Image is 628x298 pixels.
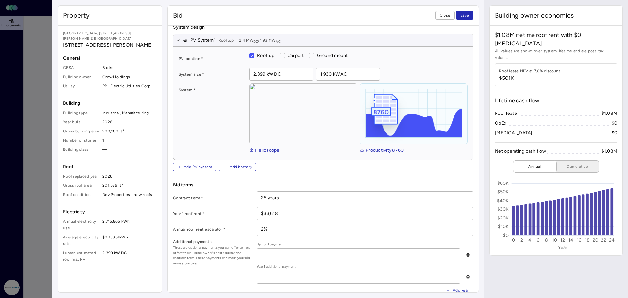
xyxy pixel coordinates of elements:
span: Building class [63,146,100,153]
button: Add battery [219,163,256,171]
span: Roof replaced year [63,173,100,180]
span: Close [440,12,450,19]
span: Ground mount [317,53,348,58]
label: Contract term * [173,195,252,201]
span: Number of stories [63,137,100,144]
text: 14 [568,237,574,243]
span: Upfront payment [257,242,460,247]
span: These are optional payments you can offer to help offset the building owner's costs during the co... [173,245,252,266]
span: Year 1 additional payment [257,264,460,269]
label: System * [179,87,244,93]
label: PV location * [179,55,244,62]
text: 16 [577,237,582,243]
span: Property [63,11,90,20]
button: Add year [442,286,473,295]
input: $___ [257,207,473,220]
div: Roof lease [495,110,517,117]
span: Annual electricity use [63,218,100,231]
label: Additional payments [173,238,252,245]
span: PPL Electric Utilities Corp [102,83,157,89]
div: $1.08M [602,148,618,155]
sub: AC [276,39,281,44]
span: Building [63,100,157,107]
span: [STREET_ADDRESS][PERSON_NAME] [63,41,157,49]
span: Add battery [230,164,252,170]
div: $1.08M [602,110,618,117]
span: Average electricity rate [63,234,100,247]
span: Lifetime cash flow [495,97,539,105]
span: $0.1305/kWh [102,234,157,247]
span: 2,399 kW DC [102,250,157,263]
text: $40K [497,198,509,203]
span: 2026 [102,119,157,125]
text: 18 [585,237,590,243]
span: Roof [63,163,157,170]
button: PV System1Rooftop2.4 MWDC/1.93 MWAC [173,34,473,47]
text: 20 [593,237,599,243]
span: 201,539 ft² [102,182,157,189]
span: Lumen estimated roof max PV [63,250,100,263]
span: Cumulative [561,163,594,170]
span: Add year [453,287,469,294]
text: Year [558,245,567,250]
span: Bid [173,11,183,20]
span: — [102,146,157,153]
a: Productivity 8760 [360,148,404,153]
text: 8 [545,237,548,243]
span: System design [173,24,473,31]
span: Gross building area [63,128,100,134]
input: __ years [257,192,473,204]
span: $1.08M lifetime roof rent with $0 [MEDICAL_DATA] [495,31,617,48]
text: 4 [528,237,531,243]
button: Close [435,11,455,20]
text: $0 [503,233,509,238]
div: Net operating cash flow [495,148,546,155]
span: CBSA [63,64,100,71]
span: Rooftop [257,53,274,58]
span: [GEOGRAPHIC_DATA] [STREET_ADDRESS][PERSON_NAME] & E. [GEOGRAPHIC_DATA] [63,31,157,41]
div: [MEDICAL_DATA] [495,130,532,137]
text: 2 [520,237,523,243]
span: PV System 1 [190,37,216,44]
button: Save [456,11,473,20]
div: Roof lease NPV at 7.0% discount [499,68,560,74]
span: Carport [288,53,304,58]
div: $0 [612,120,618,127]
span: Roof condition [63,191,100,198]
text: $50K [497,189,509,195]
span: Annual [518,163,551,170]
text: 0 [512,237,515,243]
span: Bucks [102,64,157,71]
span: Building owner [63,74,100,80]
span: 2,716,866 kWh [102,218,157,231]
span: Save [460,12,469,19]
span: All values are shown over system lifetime and are post-tax values. [495,48,617,61]
span: Rooftop [218,37,234,44]
text: 10 [552,237,557,243]
label: System size * [179,71,244,78]
button: Add PV system [173,163,216,171]
img: view [249,83,357,144]
span: Year built [63,119,100,125]
span: Electricity [63,208,157,216]
span: $501K [499,74,560,82]
span: Dev Properties - new roofs [102,191,157,198]
text: 6 [537,237,539,243]
img: helioscope-8760-1D3KBreE.png [360,84,467,144]
div: OpEx [495,120,506,127]
span: Bid terms [173,182,473,189]
input: _% [257,223,473,236]
a: Helioscope [249,148,280,153]
sub: DC [253,39,258,44]
text: 24 [609,237,615,243]
input: 1,000 kW DC [250,68,313,80]
span: Building type [63,110,100,116]
span: 2.4 MW / 1.93 MW [239,37,281,44]
span: Gross roof area [63,182,100,189]
span: General [63,55,157,62]
text: $60K [497,181,509,186]
text: $10K [498,224,509,229]
text: $20K [497,215,509,221]
span: Utility [63,83,100,89]
span: 2026 [102,173,157,180]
